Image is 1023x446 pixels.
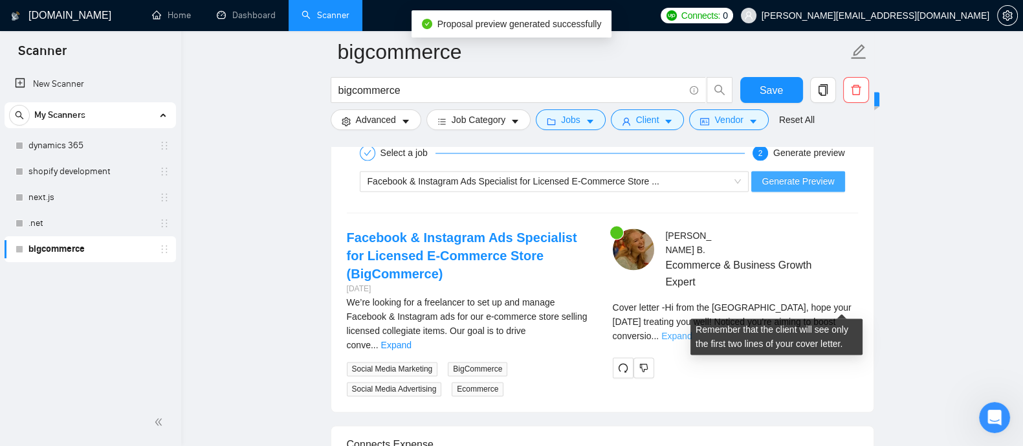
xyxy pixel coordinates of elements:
span: Client [636,113,659,127]
span: Proposal preview generated successfully [437,19,602,29]
span: Facebook & Instagram Ads Specialist for Licensed E-Commerce Store ... [368,176,659,186]
span: We’re looking for a freelancer to set up and manage Facebook & Instagram ads for our e-commerce s... [347,297,588,350]
span: user [744,11,753,20]
input: Scanner name... [338,36,848,68]
a: homeHome [152,10,191,21]
span: 0 [723,8,728,23]
a: setting [997,10,1018,21]
a: .net [28,210,151,236]
span: Job Category [452,113,505,127]
span: idcard [700,117,709,126]
div: Generate preview [773,145,845,161]
span: caret-down [511,117,520,126]
span: search [707,84,732,96]
span: Generate Preview [762,174,834,188]
span: bars [437,117,446,126]
img: upwork-logo.png [666,10,677,21]
span: BigCommerce [448,362,507,376]
span: Cover letter - Hi from the [GEOGRAPHIC_DATA], hope your [DATE] treating you well! Noticed you're ... [613,302,852,341]
li: New Scanner [5,71,176,97]
a: dynamics 365 [28,133,151,159]
span: holder [159,218,170,229]
span: caret-down [749,117,758,126]
span: setting [342,117,351,126]
div: Remember that the client will see only the first two lines of your cover letter. [690,318,863,355]
a: bigcommerce [28,236,151,262]
span: ... [371,340,379,350]
span: Social Media Marketing [347,362,438,376]
span: Ecommerce & Business Growth Expert [665,257,819,289]
span: Social Media Advertising [347,382,442,396]
span: folder [547,117,556,126]
span: New [855,94,874,104]
img: logo [11,6,20,27]
span: Connects: [681,8,720,23]
span: caret-down [401,117,410,126]
button: search [9,105,30,126]
button: dislike [633,357,654,378]
span: holder [159,166,170,177]
a: shopify development [28,159,151,184]
span: user [622,117,631,126]
span: holder [159,244,170,254]
span: holder [159,140,170,151]
button: search [707,77,732,103]
a: searchScanner [302,10,349,21]
div: Remember that the client will see only the first two lines of your cover letter. [613,300,858,343]
button: redo [613,357,633,378]
a: next.js [28,184,151,210]
span: Scanner [8,41,77,69]
span: holder [159,192,170,203]
a: dashboardDashboard [217,10,276,21]
button: folderJobscaret-down [536,109,606,130]
span: Jobs [561,113,580,127]
button: Generate Preview [751,171,844,192]
iframe: Intercom live chat [979,402,1010,433]
span: ... [651,331,659,341]
span: search [10,111,29,120]
span: edit [850,43,867,60]
span: dislike [639,362,648,373]
a: Expand [381,340,412,350]
span: Save [760,82,783,98]
button: Save [740,77,803,103]
button: userClientcaret-down [611,109,685,130]
span: copy [811,84,835,96]
span: My Scanners [34,102,85,128]
span: redo [613,362,633,373]
span: check-circle [422,19,432,29]
span: info-circle [690,86,698,95]
button: barsJob Categorycaret-down [426,109,531,130]
span: caret-down [664,117,673,126]
a: Expand [661,331,692,341]
a: New Scanner [15,71,166,97]
div: Select a job [380,145,435,161]
a: Reset All [779,113,815,127]
span: Advanced [356,113,396,127]
button: settingAdvancedcaret-down [331,109,421,130]
button: delete [843,77,869,103]
a: Facebook & Instagram Ads Specialist for Licensed E-Commerce Store (BigCommerce) [347,230,577,281]
li: My Scanners [5,102,176,262]
span: double-left [154,416,167,429]
button: idcardVendorcaret-down [689,109,768,130]
span: 2 [758,149,763,158]
button: setting [997,5,1018,26]
span: Vendor [714,113,743,127]
div: We’re looking for a freelancer to set up and manage Facebook & Instagram ads for our e-commerce s... [347,295,592,352]
span: check [364,149,371,157]
img: c1-BzGAHYURY30v3UrgbP7iN_J3Iy7zoGMlxmh-FrGuNKxF15Xtp9hRn0MWbtrizyU [613,229,654,270]
span: caret-down [586,117,595,126]
input: Search Freelance Jobs... [338,82,684,98]
button: copy [810,77,836,103]
span: [PERSON_NAME] B . [665,230,711,255]
span: Ecommerce [452,382,503,396]
div: [DATE] [347,283,592,295]
span: delete [844,84,868,96]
